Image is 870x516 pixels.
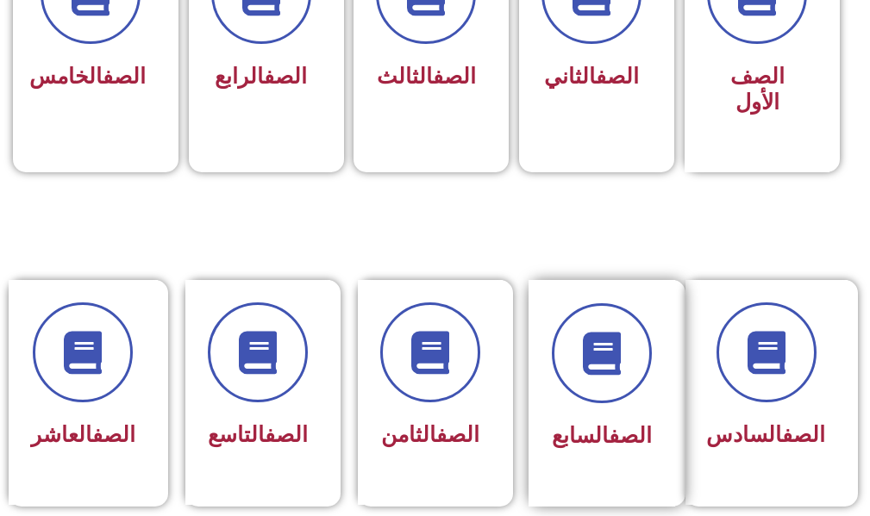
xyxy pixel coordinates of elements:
[31,422,135,447] span: العاشر
[208,422,308,447] span: التاسع
[92,422,135,447] a: الصف
[29,64,146,89] span: الخامس
[609,423,652,448] a: الصف
[544,64,639,89] span: الثاني
[436,422,479,447] a: الصف
[782,422,825,447] a: الصف
[552,423,652,448] span: السابع
[264,64,307,89] a: الصف
[377,64,476,89] span: الثالث
[706,422,825,447] span: السادس
[381,422,479,447] span: الثامن
[730,64,785,115] span: الصف الأول
[433,64,476,89] a: الصف
[265,422,308,447] a: الصف
[596,64,639,89] a: الصف
[103,64,146,89] a: الصف
[215,64,307,89] span: الرابع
